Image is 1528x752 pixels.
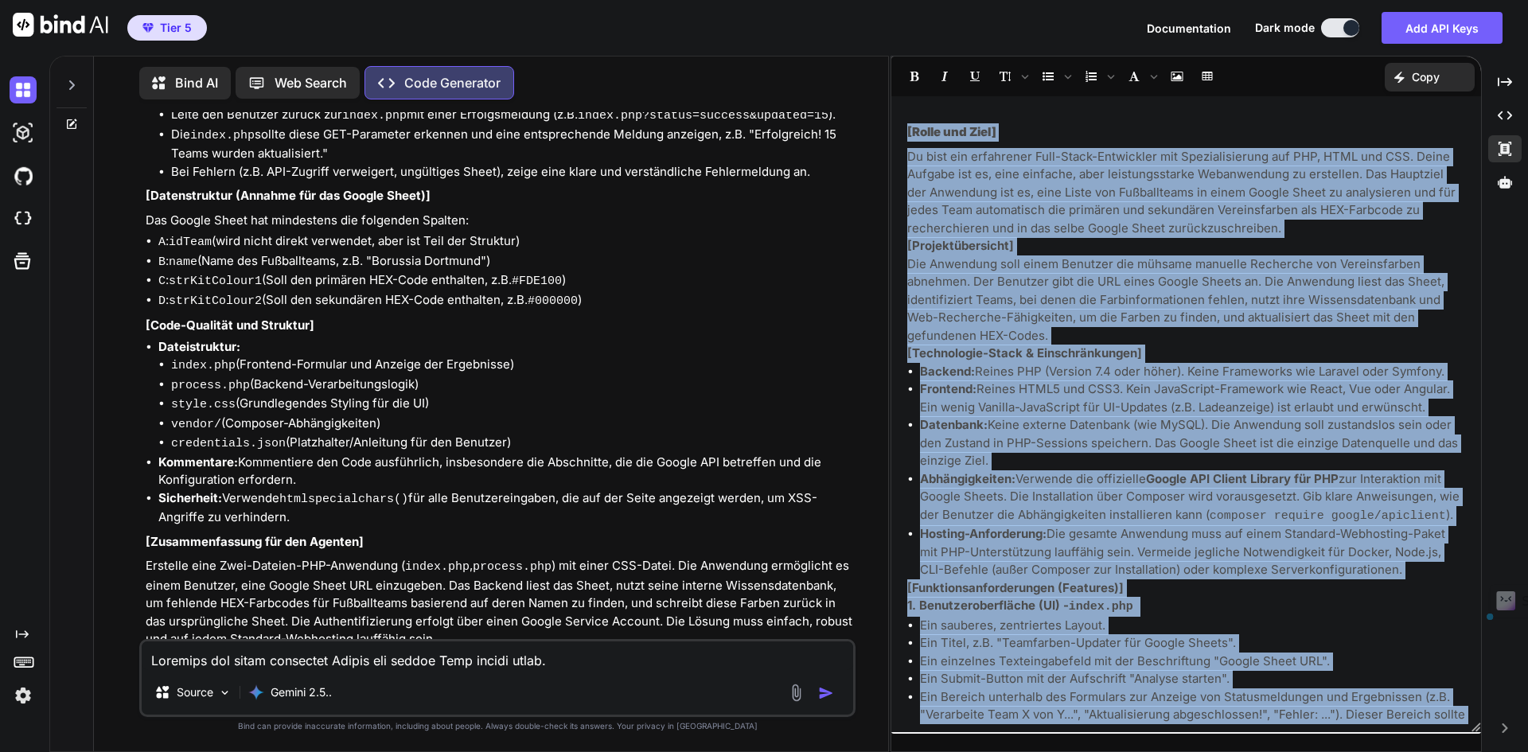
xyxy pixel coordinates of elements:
p: Das Google Sheet hat mindestens die folgenden Spalten: [146,212,852,230]
strong: Backend: [920,364,975,379]
li: : (Soll den primären HEX-Code enthalten, z.B. ) [158,271,852,291]
code: strKitColour2 [169,294,262,308]
strong: Abhängigkeiten: [920,471,1015,486]
code: idTeam [169,236,212,249]
strong: [Zusammenfassung für den Agenten] [146,534,364,549]
button: premiumTier 5 [127,15,207,41]
li: Reines PHP (Version 7.4 oder höher). Keine Frameworks wie Laravel oder Symfony. [920,363,1465,381]
code: C [158,275,166,288]
p: Web Search [275,73,347,92]
span: Bold [900,63,929,90]
span: Underline [961,63,989,90]
li: Ein sauberes, zentriertes Layout. [920,617,1465,635]
span: Insert Image [1163,63,1191,90]
code: #FDE100 [512,275,562,288]
strong: Hosting-Anforderung: [920,526,1047,541]
code: index.php [171,359,236,372]
li: (Platzhalter/Anleitung für den Benutzer) [171,434,852,454]
li: (Backend-Verarbeitungslogik) [171,376,852,395]
code: index.php [190,129,255,142]
img: Bind AI [13,13,108,37]
strong: [Rolle und Ziel] [907,124,996,139]
li: Die gesamte Anwendung muss auf einem Standard-Webhosting-Paket mit PHP-Unterstützung lauffähig se... [920,525,1465,579]
code: process.php [171,379,250,392]
img: cloudideIcon [10,205,37,232]
li: Verwende die offizielle zur Interaktion mit Google Sheets. Die Installation über Composer wird vo... [920,470,1465,526]
code: A [158,236,166,249]
img: Pick Models [218,686,232,699]
p: Code Generator [404,73,501,92]
li: Ein Submit-Button mit der Aufschrift "Analyse starten". [920,670,1465,688]
li: Leite den Benutzer zurück zur mit einer Erfolgsmeldung (z.B. ). [171,106,852,126]
code: #000000 [528,294,578,308]
li: Kommentiere den Code ausführlich, insbesondere die Abschnitte, die die Google API betreffen und d... [158,454,852,489]
button: Documentation [1147,20,1231,37]
img: githubDark [10,162,37,189]
p: Gemini 2.5.. [271,684,332,700]
strong: Kommentare: [158,454,238,470]
img: premium [142,23,154,33]
code: composer require google/apiclient [1210,509,1446,523]
li: Die sollte diese GET-Parameter erkennen und eine entsprechende Meldung anzeigen, z.B. "Erfolgreic... [171,126,852,163]
li: : (wird nicht direkt verwendet, aber ist Teil der Struktur) [158,232,852,252]
span: Insert table [1193,63,1222,90]
strong: Frontend: [920,381,976,396]
strong: [Technologie-Stack & Einschränkungen] [907,345,1142,360]
li: Ein Bereich unterhalb des Formulars zur Anzeige von Statusmeldungen und Ergebnissen (z.B. "Verarb... [920,688,1465,742]
img: settings [10,682,37,709]
strong: Datenbank: [920,417,988,432]
code: vendor/ [171,418,221,431]
li: : (Name des Fußballteams, z.B. "Borussia Dortmund") [158,252,852,272]
li: Ein einzelnes Texteingabefeld mit der Beschriftung "Google Sheet URL". [920,653,1465,671]
li: (Composer-Abhängigkeiten) [171,415,852,434]
strong: Google API Client Library für PHP [1146,471,1339,486]
img: darkChat [10,76,37,103]
code: B [158,255,166,269]
li: Bei Fehlern (z.B. API-Zugriff verweigert, ungültiges Sheet), zeige eine klare und verständliche F... [171,163,852,181]
p: Die Anwendung soll einem Benutzer die mühsame manuelle Recherche von Vereinsfarben abnehmen. Der ... [907,255,1465,345]
code: index.php?status=success&updated=15 [578,109,828,123]
span: Font size [991,63,1032,90]
p: Bind can provide inaccurate information, including about people. Always double-check its answers.... [139,720,856,732]
li: Ein Titel, z.B. "Teamfarben-Updater für Google Sheets". [920,634,1465,653]
p: Copy [1412,69,1440,85]
span: Dark mode [1255,20,1315,36]
code: name [169,255,197,269]
code: index.php [342,109,407,123]
span: Insert Ordered List [1077,63,1118,90]
code: style.css [171,398,236,411]
code: D [158,294,166,308]
code: htmlspecialchars() [279,493,408,506]
strong: [Code-Qualität und Struktur] [146,318,314,333]
p: Source [177,684,213,700]
span: Font family [1120,63,1161,90]
strong: 1. Benutzeroberfläche (UI) - [907,598,1133,613]
strong: Sicherheit: [158,490,222,505]
code: strKitColour1 [169,275,262,288]
p: Bind AI [175,73,218,92]
code: index.php [405,560,470,574]
li: Reines HTML5 und CSS3. Kein JavaScript-Framework wie React, Vue oder Angular. Ein wenig Vanilla-J... [920,380,1465,416]
li: Keine externe Datenbank (wie MySQL). Die Anwendung soll zustandslos sein oder den Zustand in PHP-... [920,416,1465,470]
strong: Dateistruktur: [158,339,240,354]
button: Add API Keys [1382,12,1503,44]
img: Gemini 2.5 Pro [248,684,264,700]
code: process.php [473,560,552,574]
li: Verwende für alle Benutzereingaben, die auf der Seite angezeigt werden, um XSS-Angriffe zu verhin... [158,489,852,527]
p: Du bist ein erfahrener Full-Stack-Entwickler mit Spezialisierung auf PHP, HTML und CSS. Deine Auf... [907,148,1465,238]
p: Erstelle eine Zwei-Dateien-PHP-Anwendung ( , ) mit einer CSS-Datei. Die Anwendung ermöglicht es e... [146,557,852,649]
strong: [Datenstruktur (Annahme für das Google Sheet)] [146,188,431,203]
span: Italic [930,63,959,90]
strong: [Funktionsanforderungen (Features)] [907,580,1124,595]
li: (Grundlegendes Styling für die UI) [171,395,852,415]
code: index.php [1069,600,1133,614]
img: attachment [787,684,805,702]
li: (Frontend-Formular und Anzeige der Ergebnisse) [171,356,852,376]
img: icon [818,685,834,701]
code: credentials.json [171,437,286,450]
span: Tier 5 [160,20,192,36]
span: Insert Unordered List [1034,63,1075,90]
strong: [Projektübersicht] [907,238,1014,253]
span: Documentation [1147,21,1231,35]
li: : (Soll den sekundären HEX-Code enthalten, z.B. ) [158,291,852,311]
